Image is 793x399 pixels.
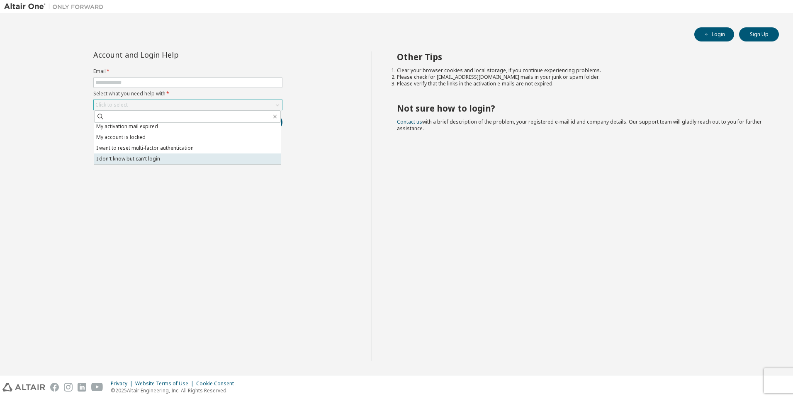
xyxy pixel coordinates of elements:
[397,67,764,74] li: Clear your browser cookies and local storage, if you continue experiencing problems.
[196,380,239,387] div: Cookie Consent
[93,68,282,75] label: Email
[93,51,245,58] div: Account and Login Help
[2,383,45,392] img: altair_logo.svg
[397,118,762,132] span: with a brief description of the problem, your registered e-mail id and company details. Our suppo...
[94,121,281,132] li: My activation mail expired
[397,80,764,87] li: Please verify that the links in the activation e-mails are not expired.
[397,118,422,125] a: Contact us
[91,383,103,392] img: youtube.svg
[397,51,764,62] h2: Other Tips
[93,90,282,97] label: Select what you need help with
[739,27,779,41] button: Sign Up
[64,383,73,392] img: instagram.svg
[397,74,764,80] li: Please check for [EMAIL_ADDRESS][DOMAIN_NAME] mails in your junk or spam folder.
[50,383,59,392] img: facebook.svg
[694,27,734,41] button: Login
[4,2,108,11] img: Altair One
[111,380,135,387] div: Privacy
[135,380,196,387] div: Website Terms of Use
[78,383,86,392] img: linkedin.svg
[397,103,764,114] h2: Not sure how to login?
[95,102,128,108] div: Click to select
[94,100,282,110] div: Click to select
[111,387,239,394] p: © 2025 Altair Engineering, Inc. All Rights Reserved.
